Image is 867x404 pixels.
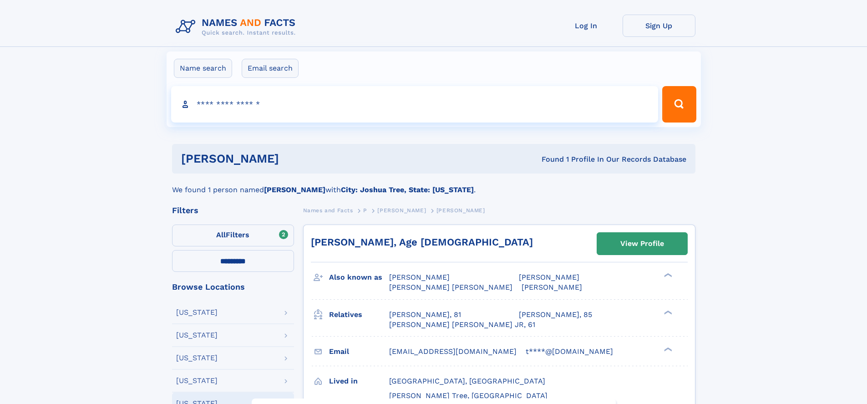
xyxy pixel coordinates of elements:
button: Search Button [662,86,696,123]
span: All [216,230,226,239]
label: Email search [242,59,299,78]
h3: Relatives [329,307,389,322]
h1: [PERSON_NAME] [181,153,411,164]
div: [US_STATE] [176,377,218,384]
label: Name search [174,59,232,78]
div: Filters [172,206,294,215]
span: [PERSON_NAME] Tree, [GEOGRAPHIC_DATA] [389,391,548,400]
div: Found 1 Profile In Our Records Database [410,154,686,164]
div: [US_STATE] [176,332,218,339]
div: ❯ [662,272,673,278]
h3: Also known as [329,270,389,285]
a: [PERSON_NAME], 81 [389,310,461,320]
span: [GEOGRAPHIC_DATA], [GEOGRAPHIC_DATA] [389,377,545,385]
h3: Email [329,344,389,359]
a: View Profile [597,233,687,255]
h3: Lived in [329,373,389,389]
b: [PERSON_NAME] [264,185,325,194]
span: [PERSON_NAME] [519,273,579,281]
div: Browse Locations [172,283,294,291]
a: Log In [550,15,623,37]
div: [US_STATE] [176,354,218,362]
b: City: Joshua Tree, State: [US_STATE] [341,185,474,194]
div: View Profile [620,233,664,254]
img: Logo Names and Facts [172,15,303,39]
a: [PERSON_NAME] [377,205,426,216]
div: ❯ [662,346,673,352]
a: Names and Facts [303,205,353,216]
label: Filters [172,225,294,246]
span: [PERSON_NAME] [389,273,450,281]
a: P [363,205,367,216]
span: [PERSON_NAME] [377,207,426,214]
span: P [363,207,367,214]
div: We found 1 person named with . [172,174,695,195]
a: [PERSON_NAME], 85 [519,310,592,320]
span: [PERSON_NAME] [PERSON_NAME] [389,283,512,291]
div: [US_STATE] [176,309,218,316]
span: [PERSON_NAME] [436,207,485,214]
a: [PERSON_NAME], Age [DEMOGRAPHIC_DATA] [311,236,533,248]
div: ❯ [662,309,673,315]
span: [PERSON_NAME] [522,283,582,291]
span: [EMAIL_ADDRESS][DOMAIN_NAME] [389,347,517,356]
a: [PERSON_NAME] [PERSON_NAME] JR, 61 [389,320,535,330]
input: search input [171,86,659,123]
a: Sign Up [623,15,695,37]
